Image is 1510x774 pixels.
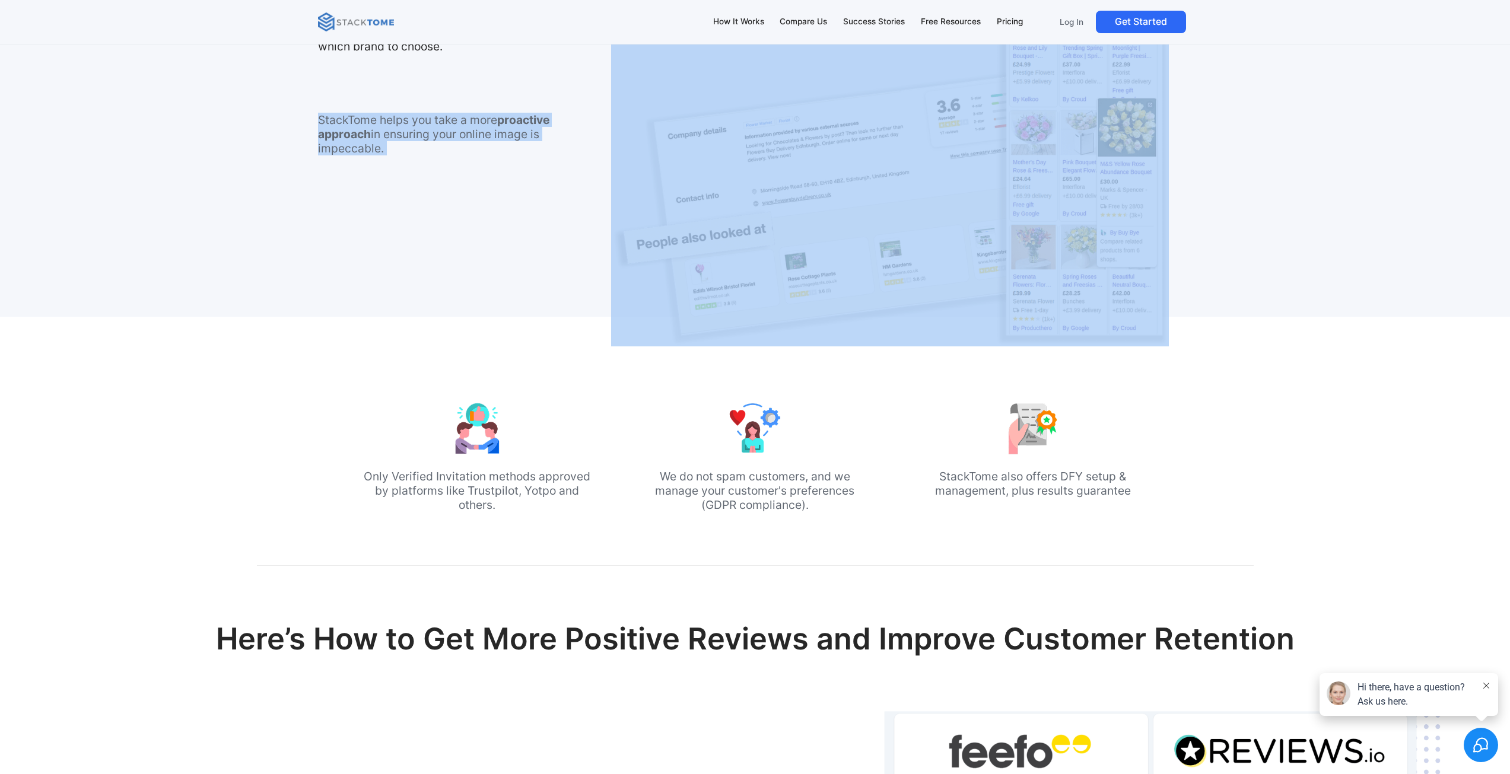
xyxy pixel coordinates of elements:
[318,113,549,141] strong: proactive approach
[192,621,1318,677] h2: Here’s How to Get More Positive Reviews and Improve Customer Retention
[843,15,905,28] div: Success Stories
[991,9,1028,34] a: Pricing
[713,15,764,28] div: How It Works
[918,469,1148,498] p: StackTome also offers DFY setup & management, plus results guarantee
[838,9,911,34] a: Success Stories
[774,9,833,34] a: Compare Us
[1060,17,1083,27] p: Log In
[915,9,986,34] a: Free Resources
[707,9,770,34] a: How It Works
[921,15,981,28] div: Free Resources
[640,469,870,512] p: We do not spam customers, and we manage your customer's preferences (GDPR compliance).
[362,469,592,512] p: Only Verified Invitation methods approved by platforms like Trustpilot, Yotpo and others.
[997,15,1023,28] div: Pricing
[1096,11,1186,33] a: Get Started
[780,15,827,28] div: Compare Us
[318,113,564,155] p: StackTome helps you take a more in ensuring your online image is impeccable.
[1052,11,1091,33] a: Log In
